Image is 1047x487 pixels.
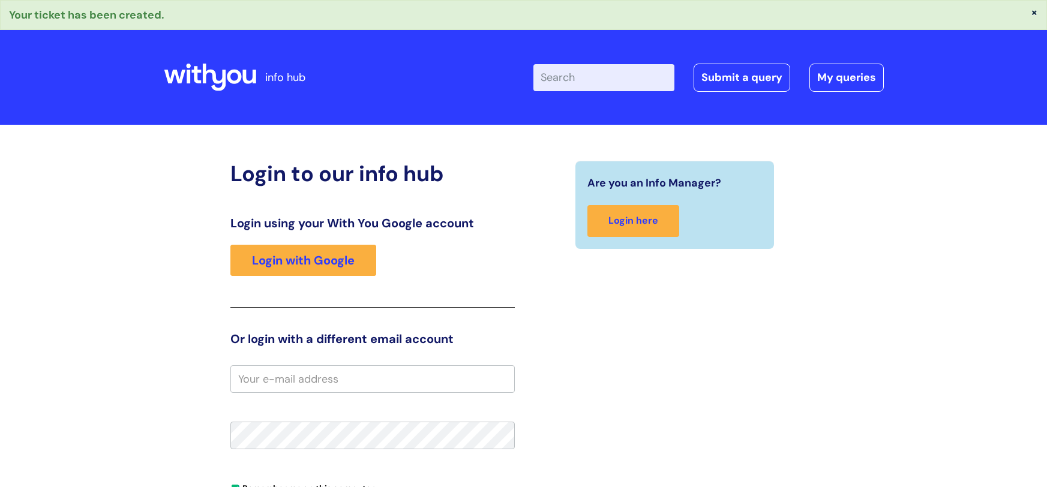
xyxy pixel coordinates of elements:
[230,161,515,187] h2: Login to our info hub
[694,64,790,91] a: Submit a query
[230,332,515,346] h3: Or login with a different email account
[1031,7,1038,17] button: ×
[533,64,674,91] input: Search
[587,205,679,237] a: Login here
[230,245,376,276] a: Login with Google
[230,365,515,393] input: Your e-mail address
[265,68,305,87] p: info hub
[230,216,515,230] h3: Login using your With You Google account
[587,173,721,193] span: Are you an Info Manager?
[809,64,884,91] a: My queries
